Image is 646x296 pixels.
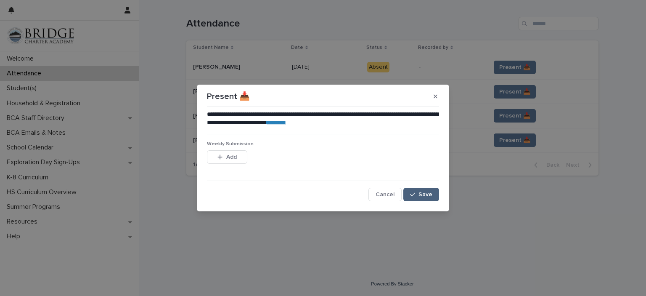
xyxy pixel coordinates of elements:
button: Add [207,150,247,164]
span: Add [226,154,237,160]
button: Save [403,188,439,201]
span: Weekly Submission [207,141,254,147]
p: Present 📥 [207,91,250,101]
span: Save [418,192,432,197]
span: Cancel [376,192,394,197]
button: Cancel [368,188,402,201]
